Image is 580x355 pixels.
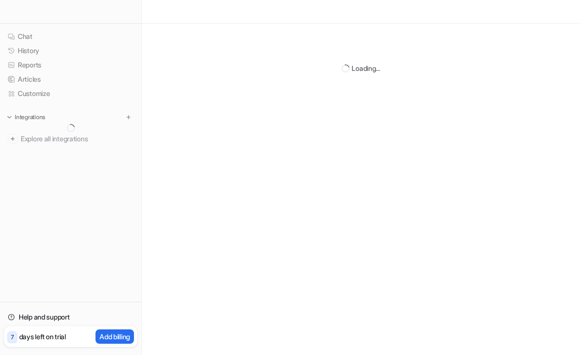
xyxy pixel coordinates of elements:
span: Explore all integrations [21,131,133,147]
a: Chat [4,30,137,43]
div: Loading... [352,63,380,73]
button: Add billing [96,329,134,344]
p: days left on trial [19,331,66,342]
a: Help and support [4,310,137,324]
a: Customize [4,87,137,100]
a: Explore all integrations [4,132,137,146]
a: History [4,44,137,58]
p: Add billing [99,331,130,342]
button: Integrations [4,112,48,122]
img: expand menu [6,114,13,121]
p: 7 [11,333,14,342]
p: Integrations [15,113,45,121]
img: explore all integrations [8,134,18,144]
a: Reports [4,58,137,72]
a: Articles [4,72,137,86]
img: menu_add.svg [125,114,132,121]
